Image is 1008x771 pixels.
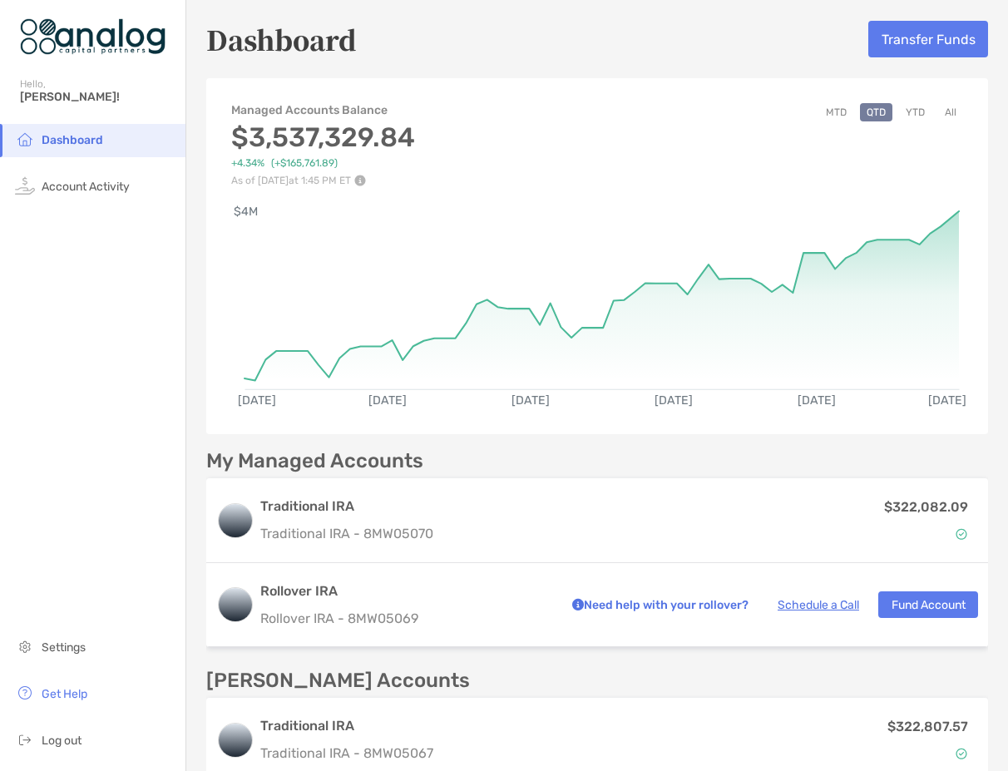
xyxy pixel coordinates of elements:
span: Get Help [42,687,87,701]
img: Performance Info [354,175,366,186]
h3: $3,537,329.84 [231,121,415,153]
img: settings icon [15,636,35,656]
span: [PERSON_NAME]! [20,90,175,104]
p: As of [DATE] at 1:45 PM ET [231,175,415,186]
span: Dashboard [42,133,103,147]
text: [DATE] [238,393,276,408]
p: Rollover IRA - 8MW05069 [260,608,549,629]
img: logo account [219,504,252,537]
h3: Traditional IRA [260,716,433,736]
img: logout icon [15,729,35,749]
span: Settings [42,640,86,655]
img: logo account [219,588,252,621]
p: My Managed Accounts [206,451,423,472]
h5: Dashboard [206,20,357,58]
span: Account Activity [42,180,130,194]
p: $322,082.09 [884,497,968,517]
button: Transfer Funds [868,21,988,57]
img: get-help icon [15,683,35,703]
img: Account Status icon [956,748,967,759]
span: +4.34% [231,157,264,170]
button: All [938,103,963,121]
text: [DATE] [511,393,550,408]
text: [DATE] [798,393,836,408]
img: household icon [15,129,35,149]
button: Fund Account [878,591,978,618]
span: ( +$165,761.89 ) [271,157,338,170]
h3: Rollover IRA [260,581,549,601]
p: Need help with your rollover? [568,595,749,615]
img: logo account [219,724,252,757]
p: $322,807.57 [887,716,968,737]
a: Schedule a Call [778,598,859,612]
img: Zoe Logo [20,7,166,67]
text: $4M [234,205,258,219]
button: YTD [899,103,931,121]
button: MTD [819,103,853,121]
h3: Traditional IRA [260,497,433,516]
button: QTD [860,103,892,121]
span: Log out [42,734,82,748]
p: Traditional IRA - 8MW05067 [260,743,433,764]
img: Account Status icon [956,528,967,540]
h4: Managed Accounts Balance [231,103,415,117]
text: [DATE] [655,393,693,408]
text: [DATE] [928,393,966,408]
text: [DATE] [368,393,407,408]
img: activity icon [15,175,35,195]
p: [PERSON_NAME] Accounts [206,670,470,691]
p: Traditional IRA - 8MW05070 [260,523,433,544]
